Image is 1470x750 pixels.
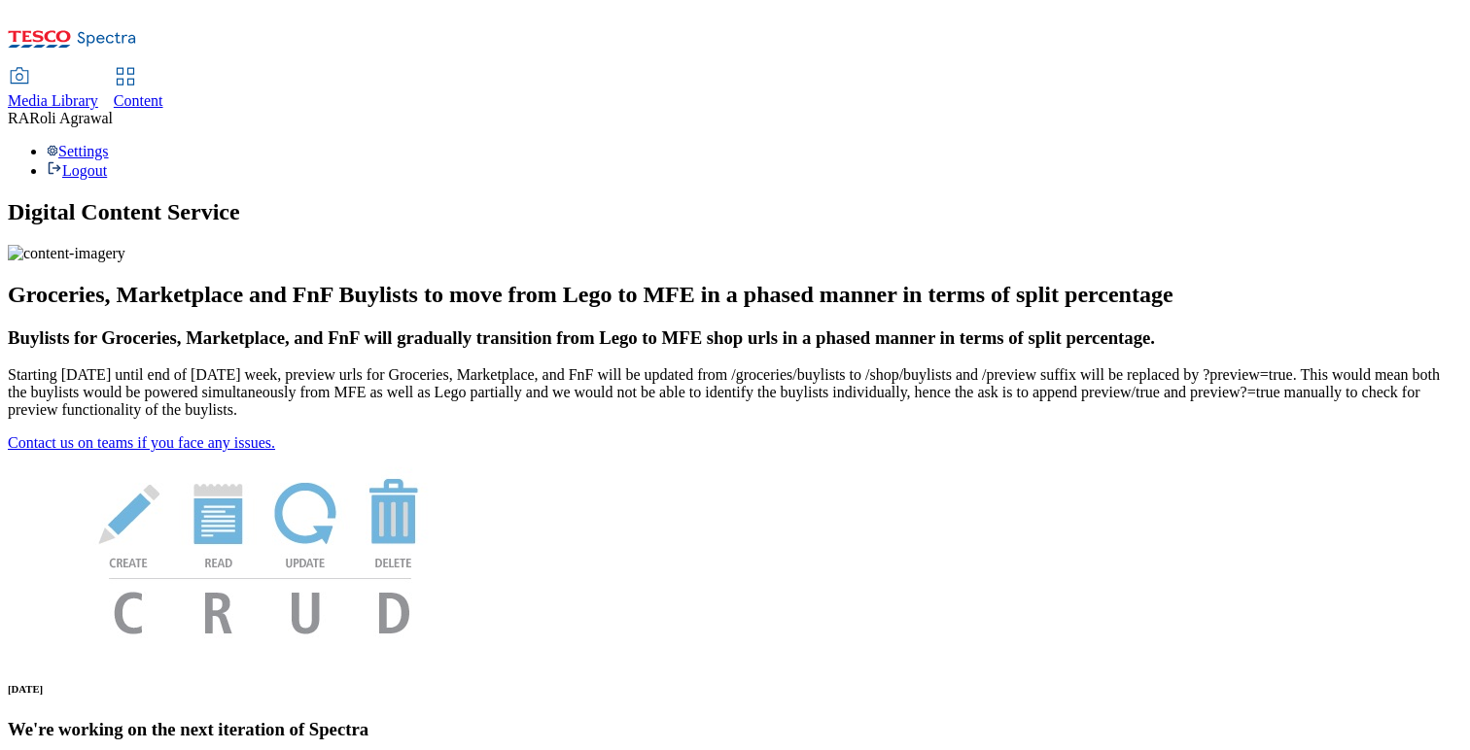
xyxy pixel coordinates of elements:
a: Media Library [8,69,98,110]
h2: Groceries, Marketplace and FnF Buylists to move from Lego to MFE in a phased manner in terms of s... [8,282,1462,308]
h6: [DATE] [8,683,1462,695]
span: Roli Agrawal [29,110,113,126]
span: Media Library [8,92,98,109]
a: Content [114,69,163,110]
h3: Buylists for Groceries, Marketplace, and FnF will gradually transition from Lego to MFE shop urls... [8,327,1462,349]
img: News Image [8,452,513,655]
p: Starting [DATE] until end of [DATE] week, preview urls for Groceries, Marketplace, and FnF will b... [8,366,1462,419]
h3: We're working on the next iteration of Spectra [8,719,1462,740]
a: Logout [47,162,107,179]
img: content-imagery [8,245,125,262]
span: Content [114,92,163,109]
a: Contact us on teams if you face any issues. [8,434,275,451]
h1: Digital Content Service [8,199,1462,225]
span: RA [8,110,29,126]
a: Settings [47,143,109,159]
